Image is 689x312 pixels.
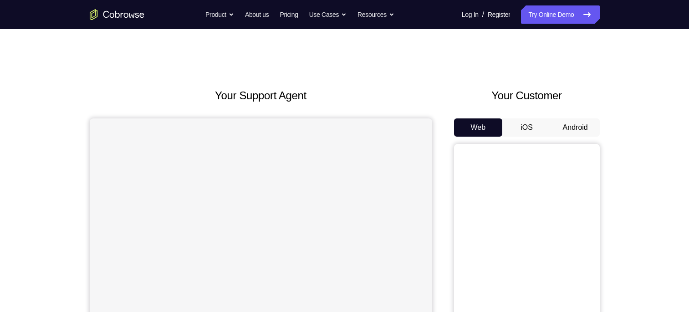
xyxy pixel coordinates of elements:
button: Resources [357,5,394,24]
button: Use Cases [309,5,347,24]
a: Go to the home page [90,9,144,20]
span: / [482,9,484,20]
button: iOS [502,118,551,137]
h2: Your Support Agent [90,87,432,104]
h2: Your Customer [454,87,600,104]
button: Android [551,118,600,137]
a: Try Online Demo [521,5,599,24]
a: Pricing [280,5,298,24]
button: Product [205,5,234,24]
button: Web [454,118,503,137]
a: Register [488,5,510,24]
a: About us [245,5,269,24]
a: Log In [462,5,479,24]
